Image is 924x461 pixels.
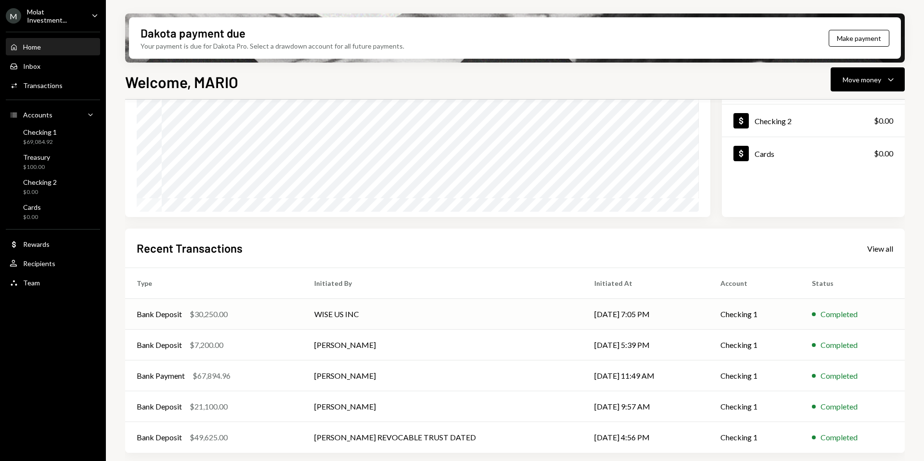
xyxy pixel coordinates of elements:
td: [DATE] 7:05 PM [583,299,709,330]
a: Home [6,38,100,55]
td: [DATE] 5:39 PM [583,330,709,360]
th: Account [709,268,800,299]
td: [PERSON_NAME] [303,330,583,360]
div: Inbox [23,62,40,70]
a: Accounts [6,106,100,123]
div: Checking 1 [23,128,57,136]
a: Recipients [6,255,100,272]
div: $100.00 [23,163,50,171]
a: Treasury$100.00 [6,150,100,173]
div: Completed [821,308,858,320]
a: Transactions [6,77,100,94]
button: Make payment [829,30,889,47]
div: View all [867,244,893,254]
h2: Recent Transactions [137,240,243,256]
td: [PERSON_NAME] [303,391,583,422]
div: Recipients [23,259,55,268]
td: Checking 1 [709,330,800,360]
div: $0.00 [23,213,41,221]
a: Rewards [6,235,100,253]
div: Accounts [23,111,52,119]
td: [PERSON_NAME] REVOCABLE TRUST DATED [303,422,583,453]
th: Initiated By [303,268,583,299]
div: Bank Deposit [137,432,182,443]
div: $7,200.00 [190,339,223,351]
a: Cards$0.00 [722,137,905,169]
div: Transactions [23,81,63,90]
div: Treasury [23,153,50,161]
div: Cards [755,149,774,158]
div: Completed [821,370,858,382]
div: Bank Deposit [137,339,182,351]
div: Home [23,43,41,51]
div: $0.00 [23,188,57,196]
div: $49,625.00 [190,432,228,443]
th: Initiated At [583,268,709,299]
td: Checking 1 [709,360,800,391]
div: Completed [821,339,858,351]
td: Checking 1 [709,422,800,453]
td: Checking 1 [709,391,800,422]
td: WISE US INC [303,299,583,330]
th: Status [800,268,905,299]
a: Team [6,274,100,291]
div: $0.00 [874,148,893,159]
div: Completed [821,432,858,443]
div: Dakota payment due [141,25,245,41]
h1: Welcome, MARIO [125,72,238,91]
a: Checking 2$0.00 [6,175,100,198]
div: Cards [23,203,41,211]
div: M [6,8,21,24]
div: Molat Investment... [27,8,84,24]
a: Checking 2$0.00 [722,104,905,137]
a: View all [867,243,893,254]
td: [DATE] 11:49 AM [583,360,709,391]
a: Inbox [6,57,100,75]
div: Team [23,279,40,287]
div: Your payment is due for Dakota Pro. Select a drawdown account for all future payments. [141,41,404,51]
td: [DATE] 4:56 PM [583,422,709,453]
td: [DATE] 9:57 AM [583,391,709,422]
div: $30,250.00 [190,308,228,320]
div: Bank Deposit [137,308,182,320]
div: Bank Payment [137,370,185,382]
div: Checking 2 [23,178,57,186]
button: Move money [831,67,905,91]
div: Bank Deposit [137,401,182,412]
div: $69,084.92 [23,138,57,146]
div: Move money [843,75,881,85]
div: Checking 2 [755,116,792,126]
td: Checking 1 [709,299,800,330]
th: Type [125,268,303,299]
div: $21,100.00 [190,401,228,412]
td: [PERSON_NAME] [303,360,583,391]
div: $67,894.96 [192,370,231,382]
div: Completed [821,401,858,412]
a: Cards$0.00 [6,200,100,223]
a: Checking 1$69,084.92 [6,125,100,148]
div: Rewards [23,240,50,248]
div: $0.00 [874,115,893,127]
